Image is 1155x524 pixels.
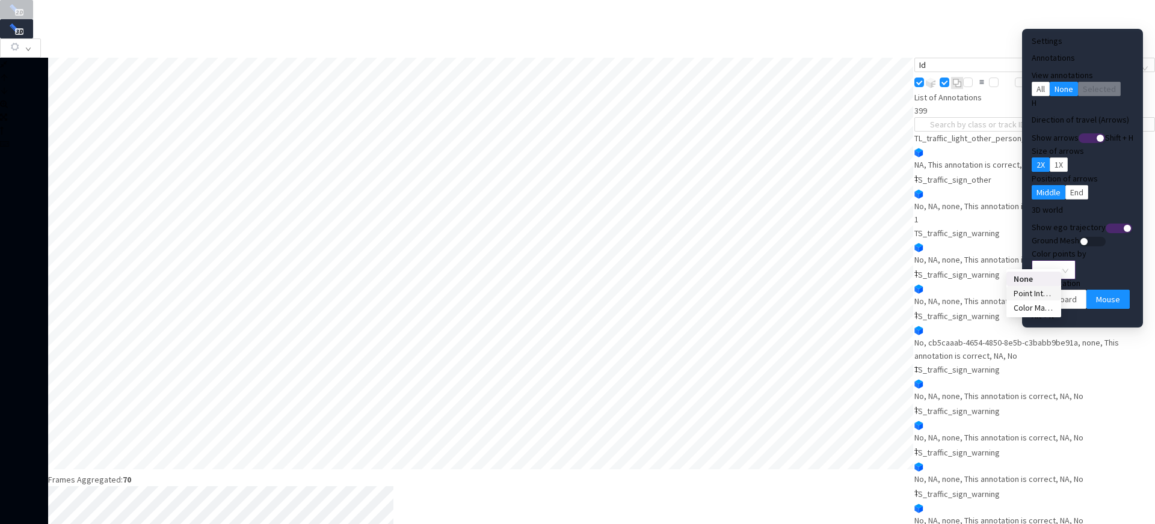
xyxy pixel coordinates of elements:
div: Color Mapping [1006,300,1061,315]
img: Annotation [914,379,923,389]
span: End [1070,186,1083,199]
img: Annotation [914,284,923,294]
div: 1 [914,213,1155,226]
img: svg+xml;base64,PHN2ZyB3aWR0aD0iMjAiIGhlaWdodD0iMjEiIHZpZXdCb3g9IjAgMCAyMCAyMSIgZmlsbD0ibm9uZSIgeG... [951,77,963,90]
span: H [1032,97,1036,108]
div: No, NA, none, This annotation is correct, NA, No [914,253,1155,266]
span: Show ego trajectory [1032,222,1106,233]
img: Annotation [914,243,923,252]
img: Annotation [914,326,923,335]
div: 1 [914,266,1155,279]
img: svg+xml;base64,PHN2ZyB3aWR0aD0iMjUiIGhlaWdodD0iMjAiIHZpZXdCb3g9IjAgMCAyNSAyMCIgZmlsbD0ibm9uZSIgeG... [9,23,24,35]
span: Settings [1032,35,1062,46]
div: 1 [914,403,1155,416]
img: Annotation [914,421,923,430]
div: 1 [914,308,1155,321]
span: Position of arrows [1032,173,1098,184]
div: Color Mapping [1014,301,1054,314]
div: No, NA, none, This annotation is correct, NA, No [914,389,1155,403]
span: Middle [1036,186,1061,199]
img: svg+xml;base64,PHN2ZyB3aWR0aD0iMjMiIGhlaWdodD0iMTkiIHZpZXdCb3g9IjAgMCAyMyAxOSIgZmlsbD0ibm9uZSIgeG... [926,78,940,89]
h4: Annotations [1032,53,1133,62]
button: All [1032,82,1050,96]
span: None [1055,82,1073,96]
span: search [919,120,928,129]
span: Size of arrows [1032,145,1084,156]
img: svg+xml;base64,PHN2ZyB3aWR0aD0iMjQiIGhlaWdodD0iMjUiIHZpZXdCb3g9IjAgMCAyNCAyNSIgZmlsbD0ibm9uZSIgeG... [1000,76,1015,91]
span: 2X [1036,158,1045,171]
span: down [25,46,31,53]
button: Mouse [1086,290,1130,309]
div: No, cb5caaab-4654-4850-8e5b-c3babb9be91a, none, This annotation is correct, NA, No [914,336,1155,362]
span: Id [919,58,1150,72]
img: Annotation [914,504,923,513]
div: No, NA, none, This annotation is correct, NA, No [914,294,1155,308]
div: Point Intensity [1006,286,1061,300]
div: TS_traffic_sign_warning [914,268,1107,281]
div: TS_traffic_sign_warning [914,227,1107,240]
span: Shift + H [1105,132,1133,143]
button: Middle [1032,185,1065,200]
span: 1X [1055,158,1063,171]
img: svg+xml;base64,PHN2ZyB3aWR0aD0iMjQiIGhlaWdodD0iMjQiIHZpZXdCb3g9IjAgMCAyNCAyNCIgZmlsbD0ibm9uZSIgeG... [975,76,989,91]
div: TS_traffic_sign_warning [914,446,1107,459]
input: Search by class or track ID [930,118,1150,131]
div: TS_traffic_sign_warning [914,487,1107,501]
div: None [1014,272,1054,285]
label: View annotations [1032,70,1093,81]
img: Annotation [914,148,923,157]
b: 70 [123,474,131,485]
button: 1X [1050,157,1068,172]
div: TS_traffic_sign_warning [914,404,1107,418]
button: None [1050,82,1078,96]
div: No, NA, none, This annotation is correct, No, NA, NA, No [914,200,1155,213]
div: Point Intensity [1014,287,1054,300]
div: 399 [914,104,1155,117]
div: TS_traffic_sign_other [914,173,1107,186]
button: 2X [1032,157,1050,172]
div: 1 [914,444,1155,457]
div: None [1006,272,1061,286]
img: Annotation [914,462,923,472]
span: None [1039,261,1068,279]
div: TL_traffic_light_other_person_light [914,132,1107,145]
span: Show arrows [1032,132,1079,143]
div: 1 [914,171,1155,184]
div: TS_traffic_sign_warning [914,363,1107,376]
div: No, NA, none, This annotation is correct, NA, No [914,431,1155,444]
div: List of Annotations [914,91,1155,104]
h4: 3D world [1032,206,1133,215]
h4: Direction of travel (Arrows) [1032,115,1133,124]
div: No, NA, none, This annotation is correct, NA, No [914,472,1155,486]
span: Ground Mesh [1032,235,1079,246]
div: Frames Aggregated: [48,473,131,486]
span: All [1036,82,1045,96]
div: NA, This annotation is correct, No, No [914,158,1155,171]
div: 1 [914,486,1155,499]
div: Color points by [1032,247,1133,260]
img: Annotation [914,189,923,199]
button: End [1065,185,1088,200]
button: Selected [1078,82,1121,96]
div: TS_traffic_sign_warning [914,309,1107,323]
span: Mouse [1096,293,1120,306]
